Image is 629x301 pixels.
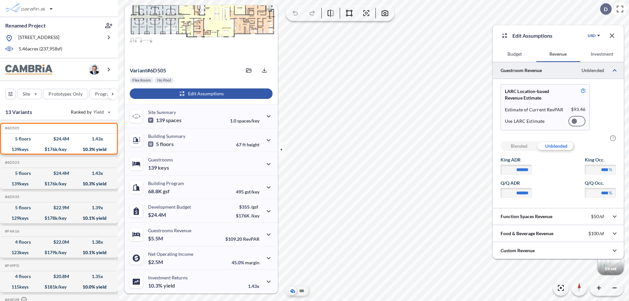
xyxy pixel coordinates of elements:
[236,213,259,218] p: $176K
[604,6,608,12] p: D
[236,142,259,147] p: 67
[19,46,62,53] p: 5.46 acres ( 237,958 sf)
[48,91,83,97] p: Prototypes Only
[148,157,173,162] p: Guestrooms
[243,236,259,242] span: RevPAR
[130,88,273,99] button: Edit Assumptions
[598,249,624,275] button: Switcher ImageStreet
[512,32,552,40] p: Edit Assumptions
[148,259,164,265] p: $2.5M
[148,228,191,233] p: Guestrooms Revenue
[17,89,42,99] button: Site
[148,117,181,123] p: 139
[157,78,171,83] p: No Pool
[4,126,19,130] h5: Click to copy the code
[148,212,167,218] p: $24.4M
[23,91,30,97] p: Site
[242,142,246,147] span: ft
[4,160,19,165] h5: Click to copy the code
[588,231,604,236] p: $100/sf
[132,78,151,83] p: Flex Room
[248,283,259,289] p: 1.43x
[5,65,52,75] img: BrandImage
[501,230,553,237] p: Food & Beverage Revenue
[93,109,104,115] span: Yield
[163,282,175,289] span: yield
[148,164,169,171] p: 139
[95,91,113,97] p: Program
[158,164,169,171] span: keys
[501,180,532,186] label: Q/Q ADR
[148,188,170,195] p: 68.8K
[166,117,181,123] span: spaces
[289,287,296,295] button: Aerial View
[232,260,259,265] p: 45.0%
[4,263,19,268] h5: Click to copy the code
[598,249,624,275] img: Switcher Image
[245,189,259,195] span: gsf/key
[501,213,552,220] p: Function Spaces Revenue
[585,157,616,163] label: King Occ.
[493,46,536,62] button: Budget
[237,118,259,123] span: spaces/key
[501,157,532,163] label: King ADR
[610,135,616,141] span: ?
[501,247,535,254] p: Custom Revenue
[89,89,125,99] button: Program
[225,236,259,242] p: $109.20
[18,34,59,42] p: [STREET_ADDRESS]
[148,141,174,147] p: 5
[148,204,191,210] p: Development Budget
[148,282,175,289] p: 10.3%
[163,188,170,195] span: gsf
[230,118,259,123] p: 1.0
[591,214,604,219] p: $50/sf
[4,195,19,199] h5: Click to copy the code
[536,46,580,62] button: Revenue
[580,46,624,62] button: Investment
[148,109,176,115] p: Site Summary
[605,266,617,271] p: Street
[148,133,185,139] p: Building Summary
[609,166,612,173] label: %
[538,141,575,151] div: Unblended
[236,189,259,195] p: 495
[148,180,184,186] p: Building Program
[148,251,193,257] p: Net Operating Income
[245,260,259,265] span: margin
[236,204,259,210] p: $355
[89,64,100,75] img: user logo
[588,33,596,38] div: USD
[247,142,259,147] span: height
[501,141,538,151] div: Blended
[160,141,174,147] span: floors
[251,213,259,218] span: /key
[585,180,616,186] label: Q/Q Occ.
[505,106,563,113] p: Estimate of Current RevPAR
[505,88,565,101] p: LARC Location-based Revenue Estimate
[130,67,166,74] p: # 6d505
[148,275,188,280] p: Investment Returns
[130,67,147,73] span: Variant
[5,108,32,116] p: 13 Variants
[609,190,612,196] label: %
[505,118,544,124] p: Use LARC Estimate
[5,22,46,29] p: Renamed Project
[251,204,258,210] span: /gsf
[298,287,306,295] button: Site Plan
[43,89,88,99] button: Prototypes Only
[571,106,585,113] p: $ 93.46
[148,235,164,242] p: $5.5M
[66,107,115,117] button: Ranked by Yield
[4,229,19,234] h5: Click to copy the code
